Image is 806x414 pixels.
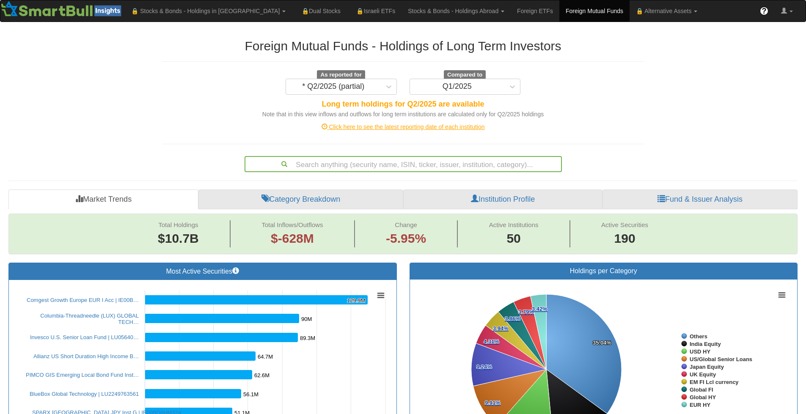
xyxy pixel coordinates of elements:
[402,0,511,22] a: Stocks & Bonds - Holdings Abroad
[532,306,547,312] tspan: 3.42%
[317,70,365,80] span: As reported for
[476,364,492,370] tspan: 9.24%
[254,372,270,378] tspan: 62.6M
[271,231,314,245] span: $-628M
[403,189,602,210] a: Institution Profile
[690,387,713,393] tspan: Global FI
[593,340,612,346] tspan: 35.04%
[30,334,139,340] a: Invesco U.S. Senior Loan Fund | LU05640…
[601,230,648,248] span: 190
[690,394,716,400] tspan: Global HY
[292,0,347,22] a: 🔒Dual Stocks
[162,99,644,110] div: Long term holdings for Q2/2025 are available
[690,364,724,370] tspan: Japan Equity
[690,356,752,362] tspan: US/Global Senior Loans
[125,0,292,22] a: 🔒 Stocks & Bonds - Holdings in [GEOGRAPHIC_DATA]
[630,0,704,22] a: 🔒 Alternative Assets
[243,391,259,398] tspan: 56.1M
[690,333,707,340] tspan: Others
[754,0,775,22] a: ?
[386,230,426,248] span: -5.95%
[690,348,710,355] tspan: USD HY
[347,297,365,304] tspan: 129.9M
[162,110,644,118] div: Note that in this view inflows and outflows for long term institutions are calculated only for Q2...
[690,379,739,385] tspan: EM FI Lcl currency
[762,7,767,15] span: ?
[245,157,561,171] div: Search anything (security name, ISIN, ticker, issuer, institution, category)...
[302,82,364,91] div: * Q2/2025 (partial)
[511,0,559,22] a: Foreign ETFs
[258,354,273,360] tspan: 64.7M
[156,123,651,131] div: Click here to see the latest reporting date of each institution
[601,221,648,228] span: Active Securities
[602,189,798,210] a: Fund & Issuer Analysis
[8,189,198,210] a: Market Trends
[484,338,499,345] tspan: 4.31%
[690,402,710,408] tspan: EUR HY
[301,316,312,322] tspan: 90M
[158,231,199,245] span: $10.7B
[690,341,721,347] tspan: India Equity
[0,0,125,17] img: Smartbull
[27,297,139,303] a: Comgest Growth Europe EUR I Acc | IE00B…
[485,400,501,406] tspan: 9.91%
[162,39,644,53] h2: Foreign Mutual Funds - Holdings of Long Term Investors
[443,82,472,91] div: Q1/2025
[30,391,139,397] a: BlueBox Global Technology | LU2249763561
[40,313,139,325] a: Columbia-Threadneedle (LUX) GLOBAL TECH…
[33,353,139,359] a: Allianz US Short Duration High Income B…
[489,230,539,248] span: 50
[158,221,198,228] span: Total Holdings
[395,221,417,228] span: Change
[518,309,534,315] tspan: 3.79%
[489,221,539,228] span: Active Institutions
[347,0,402,22] a: 🔒Israeli ETFs
[559,0,630,22] a: Foreign Mutual Funds
[505,315,520,322] tspan: 3.86%
[690,371,716,378] tspan: UK Equity
[300,335,315,341] tspan: 89.3M
[416,267,791,275] h3: Holdings per Category
[198,189,403,210] a: Category Breakdown
[444,70,486,80] span: Compared to
[15,267,390,275] h3: Most Active Securities
[261,221,323,228] span: Total Inflows/Outflows
[493,325,509,332] tspan: 3.94%
[26,372,139,378] a: PIMCO GIS Emerging Local Bond Fund Inst…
